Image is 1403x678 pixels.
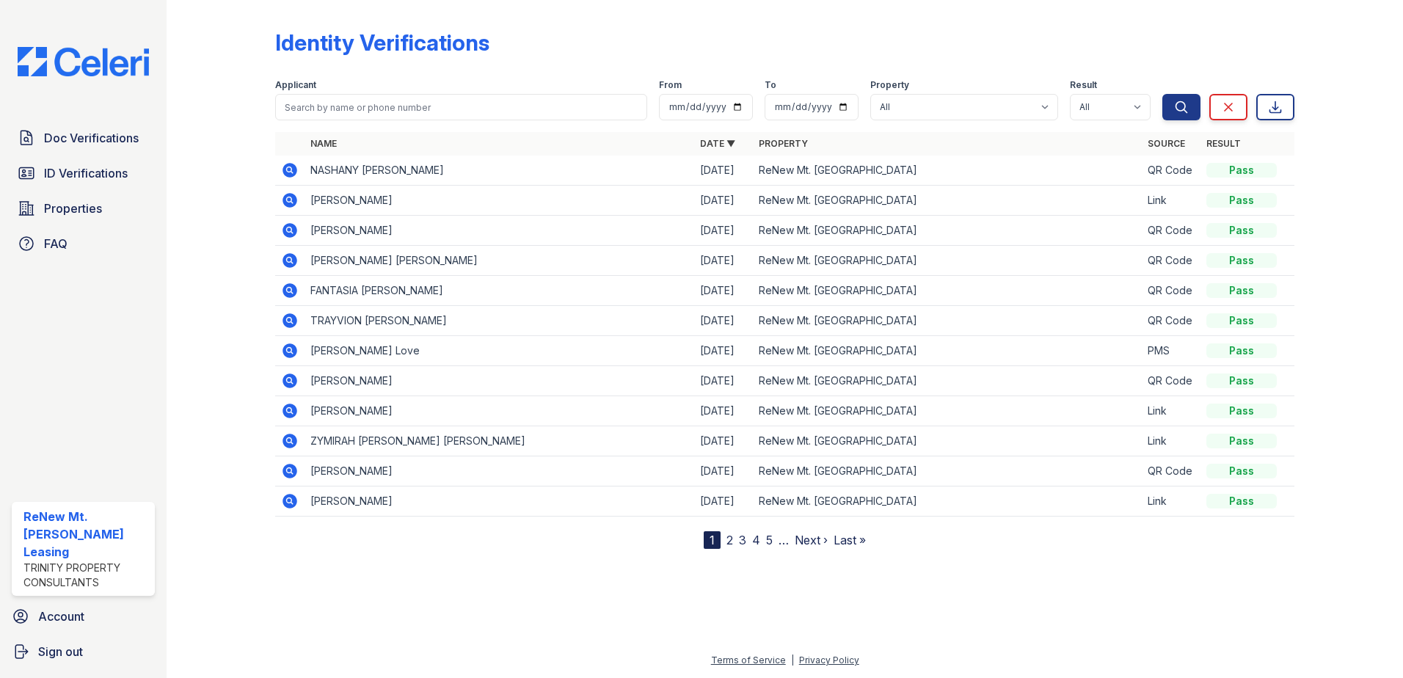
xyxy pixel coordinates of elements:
[305,306,694,336] td: TRAYVION [PERSON_NAME]
[23,508,149,561] div: ReNew Mt. [PERSON_NAME] Leasing
[23,561,149,590] div: Trinity Property Consultants
[694,156,753,186] td: [DATE]
[1206,434,1277,448] div: Pass
[1206,313,1277,328] div: Pass
[305,456,694,486] td: [PERSON_NAME]
[38,608,84,625] span: Account
[6,637,161,666] a: Sign out
[753,456,1143,486] td: ReNew Mt. [GEOGRAPHIC_DATA]
[305,336,694,366] td: [PERSON_NAME] Love
[310,138,337,149] a: Name
[694,276,753,306] td: [DATE]
[694,486,753,517] td: [DATE]
[275,29,489,56] div: Identity Verifications
[38,643,83,660] span: Sign out
[694,306,753,336] td: [DATE]
[694,246,753,276] td: [DATE]
[1206,464,1277,478] div: Pass
[753,336,1143,366] td: ReNew Mt. [GEOGRAPHIC_DATA]
[305,426,694,456] td: ZYMIRAH [PERSON_NAME] [PERSON_NAME]
[834,533,866,547] a: Last »
[753,156,1143,186] td: ReNew Mt. [GEOGRAPHIC_DATA]
[1142,276,1200,306] td: QR Code
[1142,396,1200,426] td: Link
[12,123,155,153] a: Doc Verifications
[1142,246,1200,276] td: QR Code
[795,533,828,547] a: Next ›
[1206,253,1277,268] div: Pass
[6,47,161,76] img: CE_Logo_Blue-a8612792a0a2168367f1c8372b55b34899dd931a85d93a1a3d3e32e68fde9ad4.png
[1206,494,1277,508] div: Pass
[1206,373,1277,388] div: Pass
[711,655,786,666] a: Terms of Service
[44,235,68,252] span: FAQ
[694,396,753,426] td: [DATE]
[1206,343,1277,358] div: Pass
[870,79,909,91] label: Property
[1070,79,1097,91] label: Result
[44,200,102,217] span: Properties
[12,158,155,188] a: ID Verifications
[765,79,776,91] label: To
[1206,193,1277,208] div: Pass
[739,533,746,547] a: 3
[659,79,682,91] label: From
[1142,486,1200,517] td: Link
[1148,138,1185,149] a: Source
[1142,216,1200,246] td: QR Code
[753,186,1143,216] td: ReNew Mt. [GEOGRAPHIC_DATA]
[305,486,694,517] td: [PERSON_NAME]
[753,216,1143,246] td: ReNew Mt. [GEOGRAPHIC_DATA]
[44,129,139,147] span: Doc Verifications
[1142,186,1200,216] td: Link
[694,186,753,216] td: [DATE]
[305,156,694,186] td: NASHANY [PERSON_NAME]
[753,276,1143,306] td: ReNew Mt. [GEOGRAPHIC_DATA]
[6,602,161,631] a: Account
[1206,163,1277,178] div: Pass
[1206,138,1241,149] a: Result
[799,655,859,666] a: Privacy Policy
[700,138,735,149] a: Date ▼
[694,366,753,396] td: [DATE]
[694,456,753,486] td: [DATE]
[305,396,694,426] td: [PERSON_NAME]
[305,216,694,246] td: [PERSON_NAME]
[753,486,1143,517] td: ReNew Mt. [GEOGRAPHIC_DATA]
[275,79,316,91] label: Applicant
[44,164,128,182] span: ID Verifications
[1142,366,1200,396] td: QR Code
[1142,156,1200,186] td: QR Code
[305,186,694,216] td: [PERSON_NAME]
[759,138,808,149] a: Property
[12,229,155,258] a: FAQ
[305,246,694,276] td: [PERSON_NAME] [PERSON_NAME]
[1142,426,1200,456] td: Link
[1206,223,1277,238] div: Pass
[753,396,1143,426] td: ReNew Mt. [GEOGRAPHIC_DATA]
[1206,404,1277,418] div: Pass
[753,426,1143,456] td: ReNew Mt. [GEOGRAPHIC_DATA]
[305,276,694,306] td: FANTASIA [PERSON_NAME]
[1142,306,1200,336] td: QR Code
[704,531,721,549] div: 1
[694,336,753,366] td: [DATE]
[779,531,789,549] span: …
[753,246,1143,276] td: ReNew Mt. [GEOGRAPHIC_DATA]
[752,533,760,547] a: 4
[753,306,1143,336] td: ReNew Mt. [GEOGRAPHIC_DATA]
[12,194,155,223] a: Properties
[1206,283,1277,298] div: Pass
[275,94,647,120] input: Search by name or phone number
[1142,456,1200,486] td: QR Code
[753,366,1143,396] td: ReNew Mt. [GEOGRAPHIC_DATA]
[1142,336,1200,366] td: PMS
[791,655,794,666] div: |
[305,366,694,396] td: [PERSON_NAME]
[766,533,773,547] a: 5
[694,426,753,456] td: [DATE]
[726,533,733,547] a: 2
[694,216,753,246] td: [DATE]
